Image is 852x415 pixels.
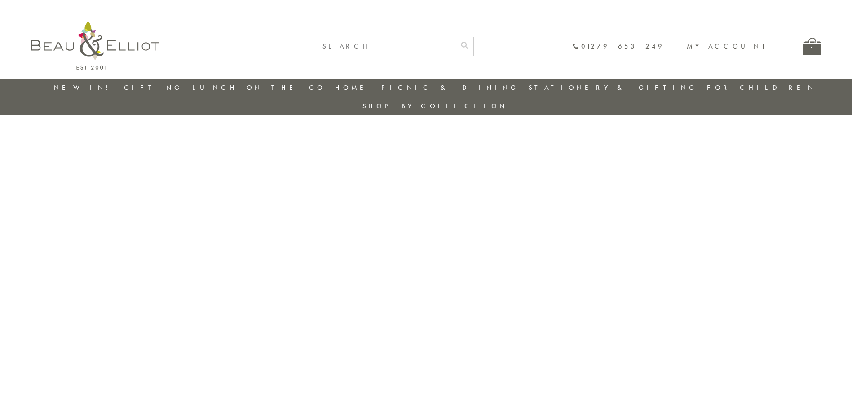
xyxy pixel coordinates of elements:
[124,83,182,92] a: Gifting
[317,37,455,56] input: SEARCH
[31,21,159,70] img: logo
[707,83,816,92] a: For Children
[529,83,697,92] a: Stationery & Gifting
[335,83,371,92] a: Home
[192,83,325,92] a: Lunch On The Go
[362,102,508,110] a: Shop by collection
[54,83,114,92] a: New in!
[803,38,821,55] a: 1
[687,42,772,51] a: My account
[572,43,664,50] a: 01279 653 249
[381,83,519,92] a: Picnic & Dining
